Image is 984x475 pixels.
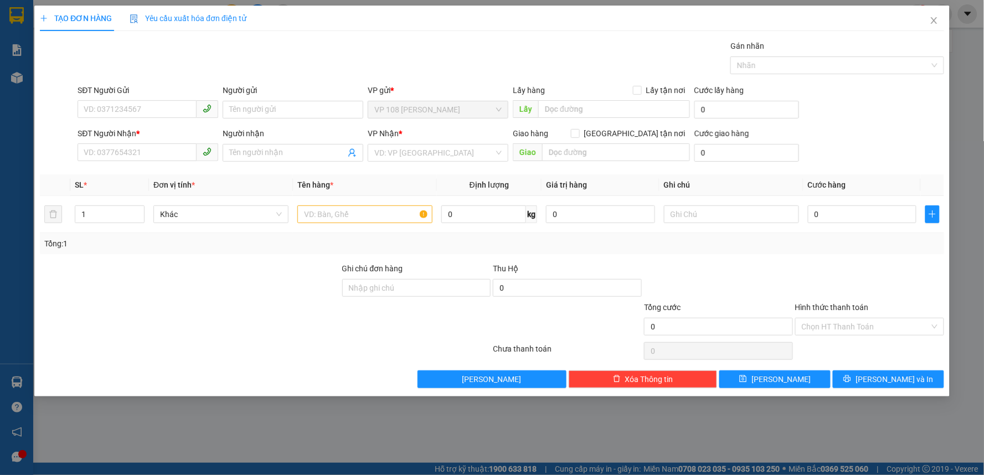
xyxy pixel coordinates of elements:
[513,100,539,118] span: Lấy
[78,84,218,96] div: SĐT Người Gửi
[694,86,744,95] label: Cước lấy hàng
[130,14,246,23] span: Yêu cầu xuất hóa đơn điện tử
[130,14,138,23] img: icon
[493,264,518,273] span: Thu Hộ
[795,303,869,312] label: Hình thức thanh toán
[75,180,84,189] span: SL
[492,343,643,362] div: Chưa thanh toán
[694,144,799,162] input: Cước giao hàng
[160,206,282,223] span: Khác
[694,129,749,138] label: Cước giao hàng
[664,205,799,223] input: Ghi Chú
[543,143,691,161] input: Dọc đường
[40,14,112,23] span: TẠO ĐƠN HÀNG
[368,129,399,138] span: VP Nhận
[297,180,333,189] span: Tên hàng
[78,127,218,140] div: SĐT Người Nhận
[297,205,432,223] input: VD: Bàn, Ghế
[203,104,212,113] span: phone
[642,84,690,96] span: Lấy tận nơi
[526,205,537,223] span: kg
[153,180,195,189] span: Đơn vị tính
[930,16,939,25] span: close
[739,375,747,384] span: save
[720,370,831,388] button: save[PERSON_NAME]
[808,180,846,189] span: Cước hàng
[375,101,502,118] span: VP 108 Lê Hồng Phong - Vũng Tàu
[644,303,681,312] span: Tổng cước
[223,127,363,140] div: Người nhận
[513,129,549,138] span: Giao hàng
[751,373,811,385] span: [PERSON_NAME]
[462,373,522,385] span: [PERSON_NAME]
[223,84,363,96] div: Người gửi
[844,375,852,384] span: printer
[348,148,357,157] span: user-add
[513,86,545,95] span: Lấy hàng
[546,205,655,223] input: 0
[613,375,621,384] span: delete
[925,205,939,223] button: plus
[342,279,491,297] input: Ghi chú đơn hàng
[833,370,944,388] button: printer[PERSON_NAME] và In
[470,180,509,189] span: Định lượng
[580,127,690,140] span: [GEOGRAPHIC_DATA] tận nơi
[368,84,509,96] div: VP gửi
[694,101,799,118] input: Cước lấy hàng
[513,143,543,161] span: Giao
[342,264,403,273] label: Ghi chú đơn hàng
[40,14,48,22] span: plus
[44,237,380,250] div: Tổng: 1
[926,210,939,219] span: plus
[856,373,934,385] span: [PERSON_NAME] và In
[569,370,718,388] button: deleteXóa Thông tin
[418,370,566,388] button: [PERSON_NAME]
[919,6,950,37] button: Close
[539,100,691,118] input: Dọc đường
[203,147,212,156] span: phone
[731,42,765,50] label: Gán nhãn
[625,373,673,385] span: Xóa Thông tin
[660,174,803,196] th: Ghi chú
[44,205,62,223] button: delete
[546,180,587,189] span: Giá trị hàng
